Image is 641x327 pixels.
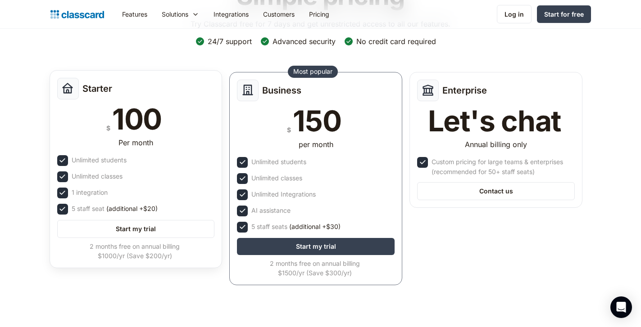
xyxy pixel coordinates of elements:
div: Let's chat [428,107,561,135]
a: Log in [497,5,532,23]
h2: Business [262,85,301,96]
div: Annual billing only [465,139,527,150]
div: 5 staff seats [251,222,341,232]
div: 150 [293,107,341,135]
div: Unlimited students [251,157,306,167]
div: Per month [118,137,153,148]
div: Solutions [155,4,206,24]
div: 24/7 support [208,36,252,46]
div: 2 months free on annual billing $1000/yr (Save $200/yr) [57,242,213,260]
div: No credit card required [356,36,436,46]
div: Most popular [293,67,332,76]
div: Start for free [544,9,584,19]
a: Start my trial [57,220,215,238]
h2: Starter [82,83,112,94]
h2: Enterprise [442,85,487,96]
div: Unlimited classes [251,173,302,183]
a: Contact us [417,182,575,200]
a: Features [115,4,155,24]
div: Open Intercom Messenger [610,296,632,318]
div: 1 integration [72,188,108,197]
div: AI assistance [251,206,291,215]
a: home [50,8,104,21]
div: $ [287,124,291,135]
a: Integrations [206,4,256,24]
div: Advanced security [273,36,336,46]
div: Custom pricing for large teams & enterprises (recommended for 50+ staff seats) [432,157,573,177]
a: Pricing [302,4,336,24]
div: Unlimited Integrations [251,189,316,199]
div: Solutions [162,9,188,19]
div: 5 staff seat [72,204,158,214]
div: Unlimited classes [72,171,123,181]
a: Start for free [537,5,591,23]
div: Log in [505,9,524,19]
a: Customers [256,4,302,24]
span: (additional +$30) [289,222,341,232]
div: $ [106,122,110,134]
div: per month [299,139,333,150]
div: 100 [112,105,162,134]
div: Unlimited students [72,155,127,165]
span: (additional +$20) [106,204,158,214]
div: 2 months free on annual billing $1500/yr (Save $300/yr) [237,259,393,278]
a: Start my trial [237,238,395,255]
